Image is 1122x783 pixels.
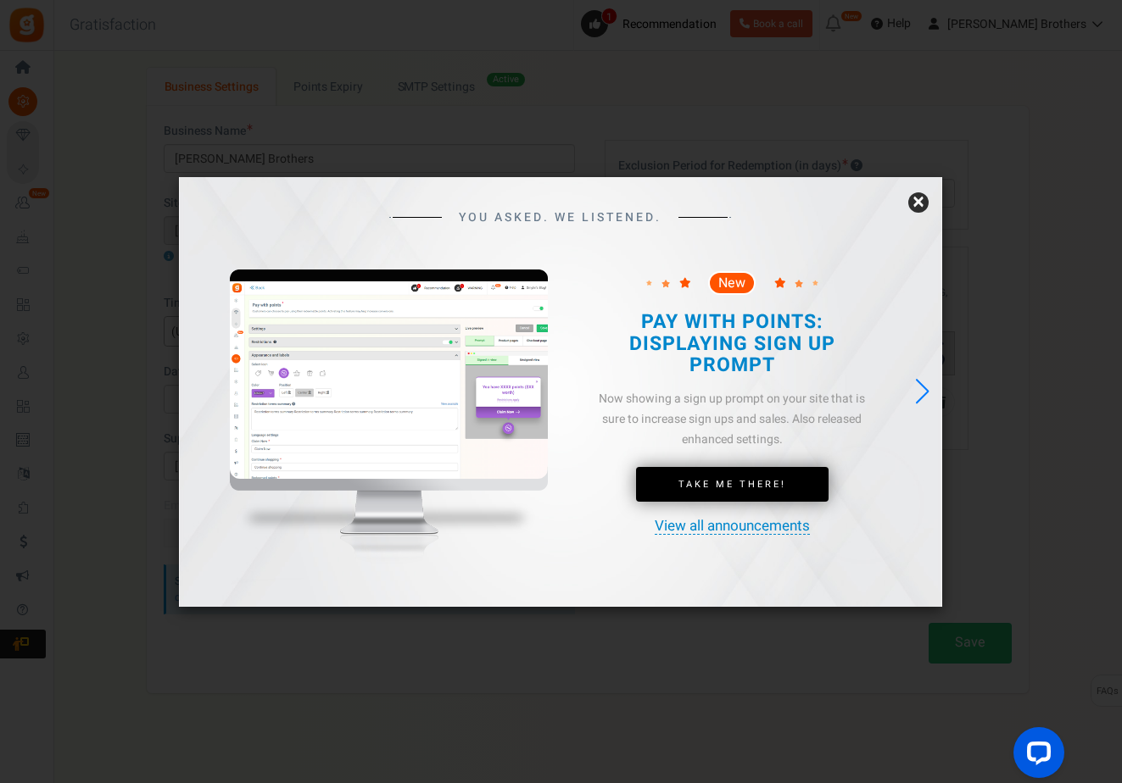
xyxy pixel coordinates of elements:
span: YOU ASKED. WE LISTENED. [459,211,661,224]
span: New [718,276,745,290]
div: Now showing a sign up prompt on your site that is sure to increase sign ups and sales. Also relea... [588,389,876,449]
a: × [908,192,929,213]
div: Next slide [911,373,934,410]
a: Take Me There! [636,467,829,503]
img: screenshot [230,281,548,479]
a: View all announcements [655,519,810,535]
h2: PAY WITH POINTS: DISPLAYING SIGN UP PROMPT [602,312,862,376]
img: mockup [230,269,548,591]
